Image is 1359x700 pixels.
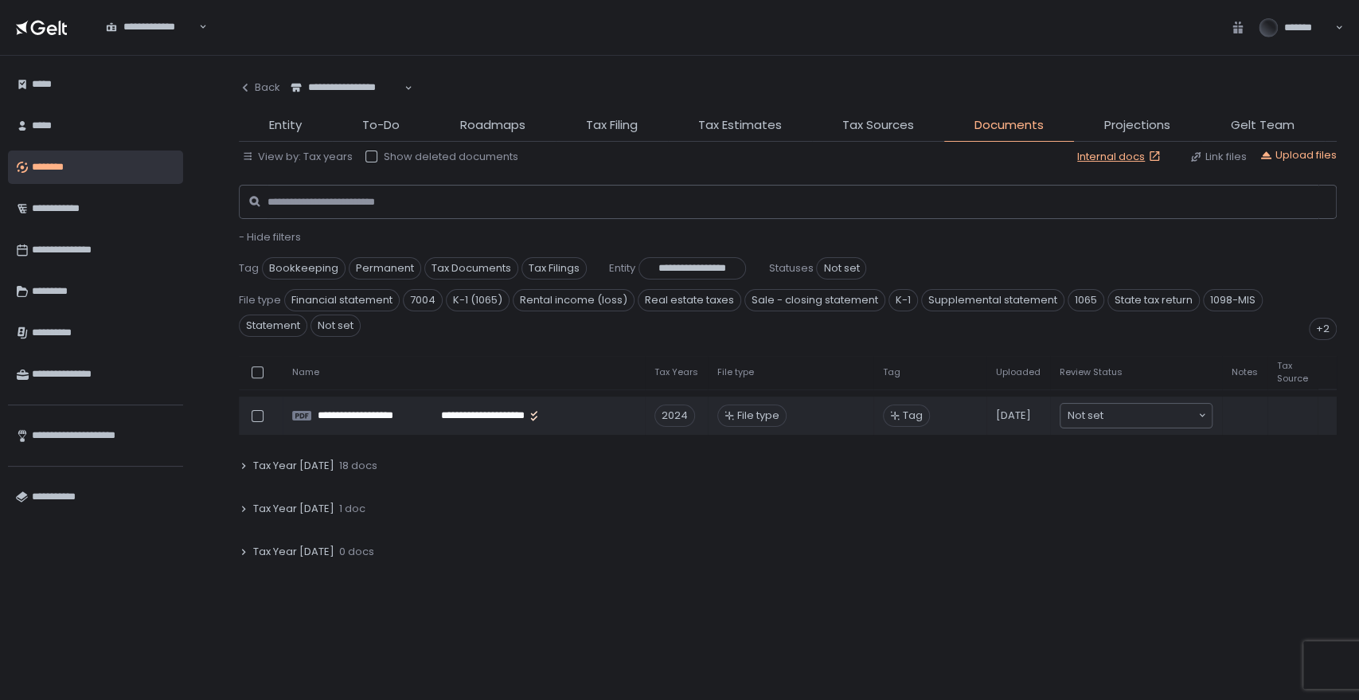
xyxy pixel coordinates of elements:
[239,230,301,244] button: - Hide filters
[339,459,377,473] span: 18 docs
[280,72,412,105] div: Search for option
[292,366,319,378] span: Name
[339,545,374,559] span: 0 docs
[253,545,334,559] span: Tax Year [DATE]
[269,116,302,135] span: Entity
[1232,366,1258,378] span: Notes
[242,150,353,164] button: View by: Tax years
[996,409,1031,423] span: [DATE]
[654,405,695,427] div: 2024
[262,257,346,280] span: Bookkeeping
[744,289,885,311] span: Sale - closing statement
[1231,116,1295,135] span: Gelt Team
[253,459,334,473] span: Tax Year [DATE]
[1259,148,1337,162] button: Upload files
[1103,408,1197,424] input: Search for option
[521,257,587,280] span: Tax Filings
[996,366,1041,378] span: Uploaded
[921,289,1064,311] span: Supplemental statement
[291,95,403,111] input: Search for option
[1068,289,1104,311] span: 1065
[1060,404,1212,428] div: Search for option
[1077,150,1164,164] a: Internal docs
[96,11,207,45] div: Search for option
[106,34,197,50] input: Search for option
[698,116,782,135] span: Tax Estimates
[1189,150,1247,164] button: Link files
[424,257,518,280] span: Tax Documents
[513,289,635,311] span: Rental income (loss)
[239,315,307,337] span: Statement
[339,502,365,516] span: 1 doc
[1104,116,1170,135] span: Projections
[239,229,301,244] span: - Hide filters
[1107,289,1200,311] span: State tax return
[974,116,1044,135] span: Documents
[362,116,400,135] span: To-Do
[310,315,361,337] span: Not set
[737,409,779,423] span: File type
[903,409,923,423] span: Tag
[284,289,400,311] span: Financial statement
[883,366,900,378] span: Tag
[460,116,525,135] span: Roadmaps
[654,366,698,378] span: Tax Years
[253,502,334,516] span: Tax Year [DATE]
[349,257,421,280] span: Permanent
[816,257,866,280] span: Not set
[239,72,280,104] button: Back
[717,366,754,378] span: File type
[1203,289,1263,311] span: 1098-MIS
[638,289,741,311] span: Real estate taxes
[239,261,259,276] span: Tag
[586,116,638,135] span: Tax Filing
[1309,318,1337,340] div: +2
[888,289,918,311] span: K-1
[403,289,443,311] span: 7004
[609,261,635,276] span: Entity
[768,261,813,276] span: Statuses
[1060,366,1123,378] span: Review Status
[446,289,510,311] span: K-1 (1065)
[239,80,280,95] div: Back
[239,293,281,307] span: File type
[1068,408,1103,424] span: Not set
[1277,360,1308,384] span: Tax Source
[842,116,914,135] span: Tax Sources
